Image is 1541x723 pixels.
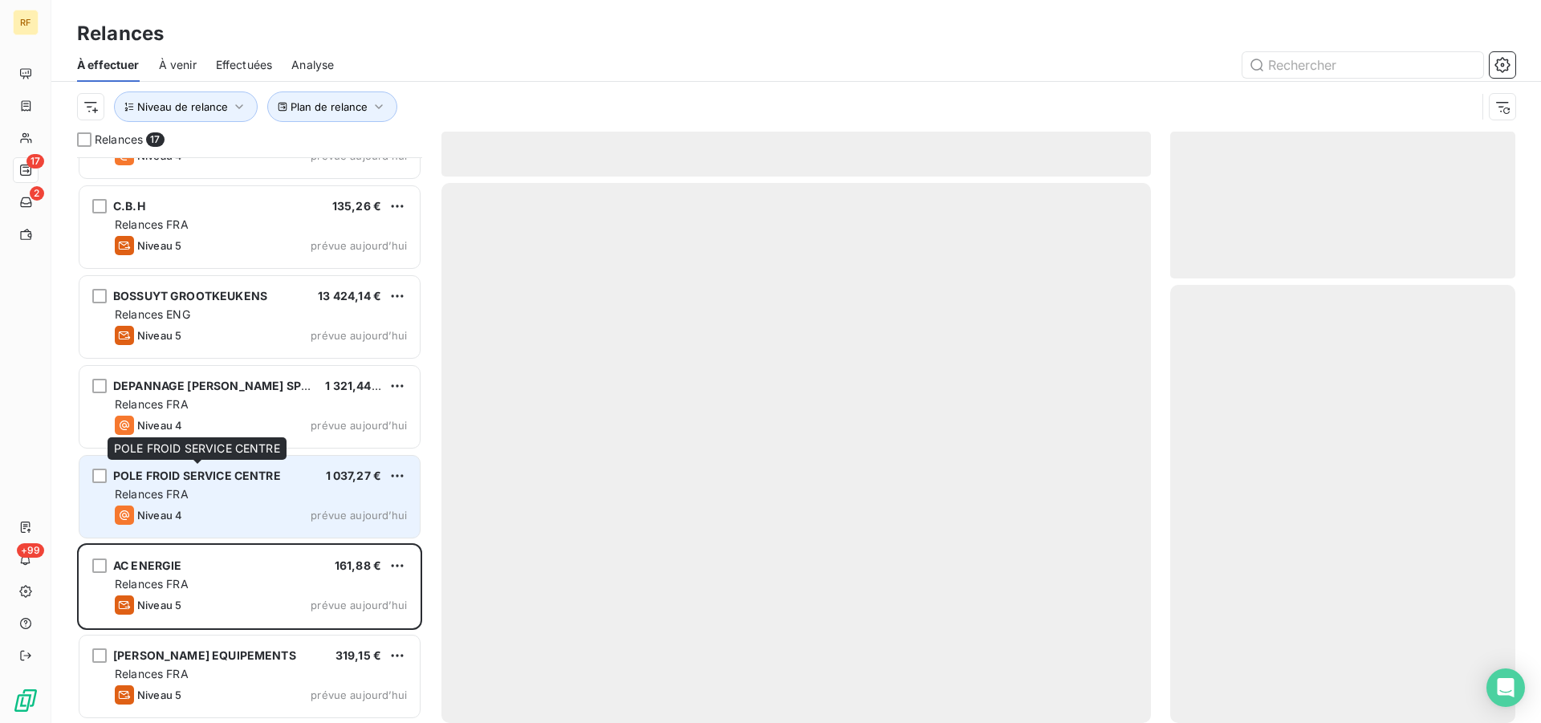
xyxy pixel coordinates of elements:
[311,599,407,611] span: prévue aujourd’hui
[137,599,181,611] span: Niveau 5
[291,100,368,113] span: Plan de relance
[17,543,44,558] span: +99
[77,157,422,723] div: grid
[311,688,407,701] span: prévue aujourd’hui
[318,289,381,303] span: 13 424,14 €
[311,329,407,342] span: prévue aujourd’hui
[115,397,189,411] span: Relances FRA
[115,217,189,231] span: Relances FRA
[311,239,407,252] span: prévue aujourd’hui
[115,577,189,591] span: Relances FRA
[1242,52,1483,78] input: Rechercher
[267,91,397,122] button: Plan de relance
[113,199,145,213] span: C.B.H
[13,688,39,713] img: Logo LeanPay
[332,199,381,213] span: 135,26 €
[13,189,38,215] a: 2
[335,558,381,572] span: 161,88 €
[115,307,190,321] span: Relances ENG
[137,419,182,432] span: Niveau 4
[137,100,228,113] span: Niveau de relance
[335,648,381,662] span: 319,15 €
[115,667,189,680] span: Relances FRA
[13,157,38,183] a: 17
[291,57,334,73] span: Analyse
[113,558,182,572] span: AC ENERGIE
[77,19,164,48] h3: Relances
[114,441,280,455] span: POLE FROID SERVICE CENTRE
[1486,668,1525,707] div: Open Intercom Messenger
[13,10,39,35] div: RF
[77,57,140,73] span: À effectuer
[113,648,296,662] span: [PERSON_NAME] EQUIPEMENTS
[326,469,382,482] span: 1 037,27 €
[113,379,315,392] span: DEPANNAGE [PERSON_NAME] SPRL
[26,154,44,169] span: 17
[159,57,197,73] span: À venir
[137,329,181,342] span: Niveau 5
[216,57,273,73] span: Effectuées
[137,509,182,522] span: Niveau 4
[146,132,164,147] span: 17
[137,239,181,252] span: Niveau 5
[113,469,281,482] span: POLE FROID SERVICE CENTRE
[311,509,407,522] span: prévue aujourd’hui
[137,688,181,701] span: Niveau 5
[114,91,258,122] button: Niveau de relance
[95,132,143,148] span: Relances
[311,419,407,432] span: prévue aujourd’hui
[113,289,267,303] span: BOSSUYT GROOTKEUKENS
[325,379,382,392] span: 1 321,44 €
[115,487,189,501] span: Relances FRA
[30,186,44,201] span: 2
